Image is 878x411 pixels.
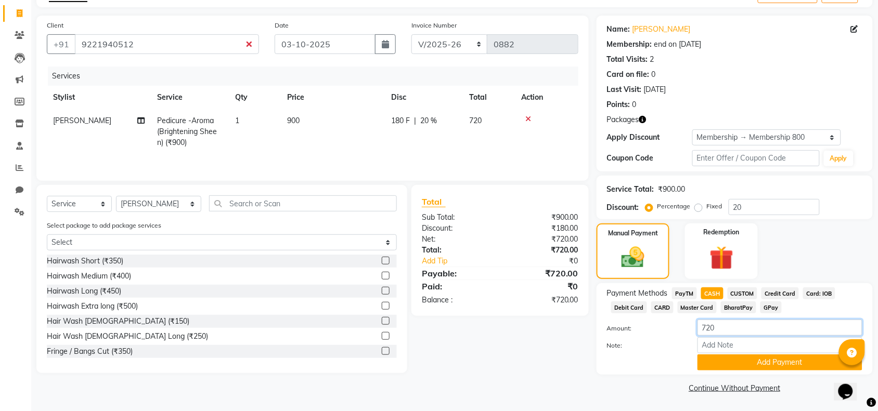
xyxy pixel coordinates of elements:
[672,287,697,299] span: PayTM
[500,223,586,234] div: ₹180.00
[47,21,63,30] label: Client
[607,288,668,299] span: Payment Methods
[420,115,437,126] span: 20 %
[678,301,717,313] span: Master Card
[414,234,500,245] div: Net:
[281,86,385,109] th: Price
[414,115,416,126] span: |
[607,202,639,213] div: Discount:
[414,267,500,280] div: Payable:
[47,331,208,342] div: Hair Wash [DEMOGRAPHIC_DATA] Long (₹250)
[500,267,586,280] div: ₹720.00
[500,280,586,293] div: ₹0
[422,196,446,207] span: Total
[652,69,656,80] div: 0
[47,346,133,357] div: Fringe / Bangs Cut (₹350)
[657,202,691,211] label: Percentage
[151,86,229,109] th: Service
[707,202,722,211] label: Fixed
[692,150,820,166] input: Enter Offer / Coupon Code
[47,221,161,230] label: Select package to add package services
[463,86,515,109] th: Total
[385,86,463,109] th: Disc
[607,54,648,65] div: Total Visits:
[607,153,692,164] div: Coupon Code
[414,212,500,223] div: Sub Total:
[47,301,138,312] div: Hairwash Extra long (₹500)
[721,301,756,313] span: BharatPay
[702,243,741,273] img: _gift.svg
[803,287,835,299] span: Card: IOB
[47,256,123,267] div: Hairwash Short (₹350)
[644,84,666,95] div: [DATE]
[698,337,862,353] input: Add Note
[47,316,189,327] div: Hair Wash [DEMOGRAPHIC_DATA] (₹150)
[235,116,239,125] span: 1
[75,34,259,54] input: Search by Name/Mobile/Email/Code
[698,320,862,336] input: Amount
[48,67,586,86] div: Services
[607,184,654,195] div: Service Total:
[157,116,217,147] span: Pedicure -Aroma (Brightening Sheen) (₹900)
[651,301,674,313] span: CARD
[698,354,862,370] button: Add Payment
[761,287,799,299] span: Credit Card
[514,256,586,267] div: ₹0
[607,24,630,35] div: Name:
[229,86,281,109] th: Qty
[607,132,692,143] div: Apply Discount
[500,212,586,223] div: ₹900.00
[607,69,650,80] div: Card on file:
[414,256,514,267] a: Add Tip
[287,116,300,125] span: 900
[391,115,410,126] span: 180 F
[607,39,652,50] div: Membership:
[704,228,740,237] label: Redemption
[469,116,482,125] span: 720
[414,223,500,234] div: Discount:
[414,280,500,293] div: Paid:
[614,244,652,271] img: _cash.svg
[824,151,854,166] button: Apply
[599,341,690,350] label: Note:
[608,229,658,238] label: Manual Payment
[47,271,131,282] div: Hairwash Medium (₹400)
[53,116,111,125] span: [PERSON_NAME]
[411,21,457,30] label: Invoice Number
[414,245,500,256] div: Total:
[599,324,690,333] label: Amount:
[834,369,868,401] iframe: chat widget
[650,54,654,65] div: 2
[47,286,121,297] div: Hairwash Long (₹450)
[658,184,686,195] div: ₹900.00
[701,287,724,299] span: CASH
[607,99,630,110] div: Points:
[607,84,642,95] div: Last Visit:
[500,245,586,256] div: ₹720.00
[728,287,758,299] span: CUSTOM
[500,295,586,306] div: ₹720.00
[47,86,151,109] th: Stylist
[632,99,637,110] div: 0
[515,86,578,109] th: Action
[599,383,871,394] a: Continue Without Payment
[414,295,500,306] div: Balance :
[632,24,691,35] a: [PERSON_NAME]
[47,34,76,54] button: +91
[209,195,397,211] input: Search or Scan
[760,301,782,313] span: GPay
[654,39,702,50] div: end on [DATE]
[607,114,639,125] span: Packages
[275,21,289,30] label: Date
[500,234,586,245] div: ₹720.00
[611,301,647,313] span: Debit Card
